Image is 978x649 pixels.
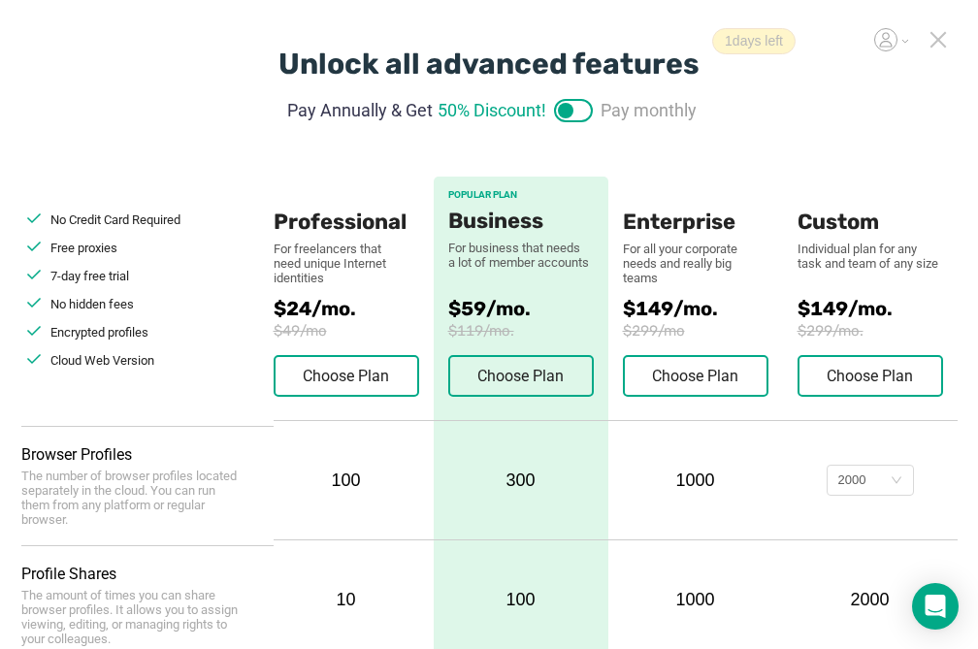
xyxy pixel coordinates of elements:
[838,466,866,495] div: 2000
[274,177,419,235] div: Professional
[438,97,546,123] span: 50% Discount!
[274,471,419,491] div: 100
[623,242,768,285] div: For all your corporate needs and really big teams
[21,588,244,646] div: The amount of times you can share browser profiles. It allows you to assign viewing, editing, or ...
[891,474,902,488] i: icon: down
[623,590,768,610] div: 1000
[21,565,274,583] div: Profile Shares
[274,297,434,320] span: $24/mo.
[50,212,180,227] span: No Credit Card Required
[623,322,798,340] span: $299/mo
[912,583,959,630] div: Open Intercom Messenger
[50,297,134,311] span: No hidden fees
[448,241,594,255] div: For business that needs
[601,97,697,123] span: Pay monthly
[798,242,943,271] div: Individual plan for any task and team of any size
[448,322,594,340] span: $119/mo.
[274,590,419,610] div: 10
[50,353,154,368] span: Cloud Web Version
[274,242,400,285] div: For freelancers that need unique Internet identities
[712,28,796,54] span: 1 days left
[623,471,768,491] div: 1000
[274,355,419,397] button: Choose Plan
[623,177,768,235] div: Enterprise
[448,255,594,270] div: a lot of member accounts
[798,297,958,320] span: $149/mo.
[287,97,433,123] span: Pay Annually & Get
[623,355,768,397] button: Choose Plan
[798,355,943,397] button: Choose Plan
[278,47,700,81] div: Unlock all advanced features
[21,445,274,464] div: Browser Profiles
[434,421,608,539] div: 300
[798,322,958,340] span: $299/mo.
[448,189,594,201] div: POPULAR PLAN
[448,209,594,234] div: Business
[21,469,244,527] div: The number of browser profiles located separately in the cloud. You can run them from any platfor...
[798,177,943,235] div: Custom
[448,355,594,397] button: Choose Plan
[50,325,148,340] span: Encrypted profiles
[50,269,129,283] span: 7-day free trial
[798,590,943,610] div: 2000
[623,297,798,320] span: $149/mo.
[50,241,117,255] span: Free proxies
[274,322,434,340] span: $49/mo
[448,297,594,320] span: $59/mo.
